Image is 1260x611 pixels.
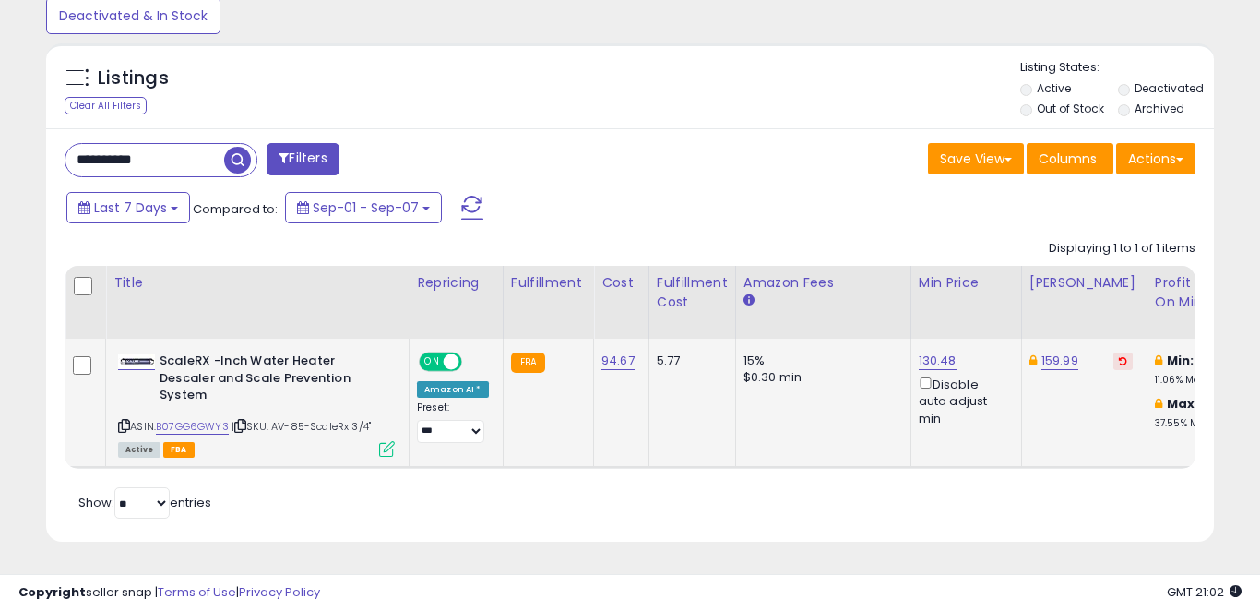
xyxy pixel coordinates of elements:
[417,381,489,398] div: Amazon AI *
[601,273,641,293] div: Cost
[1116,143,1195,174] button: Actions
[1167,395,1199,413] b: Max:
[78,494,211,511] span: Show: entries
[743,353,897,369] div: 15%
[118,354,155,369] img: 314N10wxfwL._SL40_.jpg
[1041,352,1078,370] a: 159.99
[163,442,195,458] span: FBA
[657,273,728,312] div: Fulfillment Cost
[98,66,169,91] h5: Listings
[193,200,278,218] span: Compared to:
[417,273,495,293] div: Repricing
[1167,583,1242,601] span: 2025-09-15 21:02 GMT
[511,273,586,293] div: Fulfillment
[657,353,721,369] div: 5.77
[156,419,229,435] a: B07GG6GWY3
[511,353,545,373] small: FBA
[18,584,320,602] div: seller snap | |
[65,97,147,114] div: Clear All Filters
[94,198,167,217] span: Last 7 Days
[18,583,86,601] strong: Copyright
[160,353,384,409] b: ScaleRX -Inch Water Heater Descaler and Scale Prevention System
[928,143,1024,174] button: Save View
[239,583,320,601] a: Privacy Policy
[1037,101,1104,116] label: Out of Stock
[919,273,1014,293] div: Min Price
[1135,101,1184,116] label: Archived
[1195,352,1220,370] a: 8.02
[601,352,635,370] a: 94.67
[417,401,489,443] div: Preset:
[1135,80,1204,96] label: Deactivated
[118,353,395,455] div: ASIN:
[459,354,489,370] span: OFF
[1029,273,1139,293] div: [PERSON_NAME]
[285,192,442,223] button: Sep-01 - Sep-07
[232,419,371,434] span: | SKU: AV-85-ScaleRx 3/4"
[1020,59,1214,77] p: Listing States:
[158,583,236,601] a: Terms of Use
[743,369,897,386] div: $0.30 min
[1167,352,1195,369] b: Min:
[118,442,160,458] span: All listings currently available for purchase on Amazon
[919,352,957,370] a: 130.48
[113,273,401,293] div: Title
[919,374,1007,427] div: Disable auto adjust min
[1039,150,1097,168] span: Columns
[743,273,903,293] div: Amazon Fees
[1037,80,1071,96] label: Active
[313,198,419,217] span: Sep-01 - Sep-07
[421,354,444,370] span: ON
[743,293,755,309] small: Amazon Fees.
[267,143,339,175] button: Filters
[66,192,190,223] button: Last 7 Days
[1027,143,1113,174] button: Columns
[1049,240,1195,258] div: Displaying 1 to 1 of 1 items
